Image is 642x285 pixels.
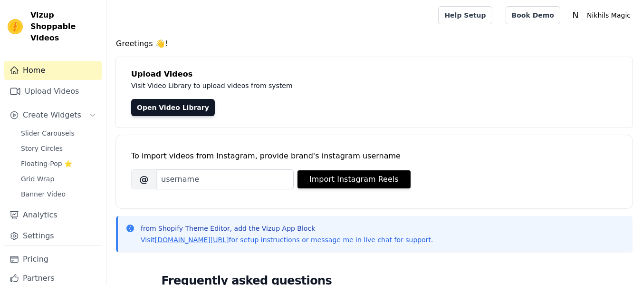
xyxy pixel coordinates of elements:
a: Grid Wrap [15,172,102,186]
span: Grid Wrap [21,174,54,184]
a: Help Setup [438,6,492,24]
a: Home [4,61,102,80]
a: [DOMAIN_NAME][URL] [155,236,229,244]
input: username [157,169,294,189]
span: Vizup Shoppable Videos [30,10,98,44]
div: To import videos from Instagram, provide brand's instagram username [131,150,617,162]
a: Pricing [4,250,102,269]
a: Analytics [4,206,102,225]
a: Banner Video [15,187,102,201]
p: from Shopify Theme Editor, add the Vizup App Block [141,224,433,233]
p: Visit for setup instructions or message me in live chat for support. [141,235,433,245]
span: Story Circles [21,144,63,153]
a: Upload Videos [4,82,102,101]
h4: Greetings 👋! [116,38,632,49]
button: Import Instagram Reels [297,170,411,188]
a: Floating-Pop ⭐ [15,157,102,170]
a: Book Demo [506,6,560,24]
p: Visit Video Library to upload videos from system [131,80,557,91]
span: Banner Video [21,189,66,199]
a: Settings [4,226,102,246]
a: Open Video Library [131,99,215,116]
span: Floating-Pop ⭐ [21,159,72,168]
p: Nikhils Magic [583,7,634,24]
a: Slider Carousels [15,127,102,140]
a: Story Circles [15,142,102,155]
img: Vizup [8,19,23,34]
span: Create Widgets [23,109,81,121]
button: Create Widgets [4,106,102,125]
text: N [573,10,579,20]
button: N Nikhils Magic [568,7,634,24]
span: @ [131,169,157,189]
span: Slider Carousels [21,128,75,138]
h4: Upload Videos [131,69,617,80]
